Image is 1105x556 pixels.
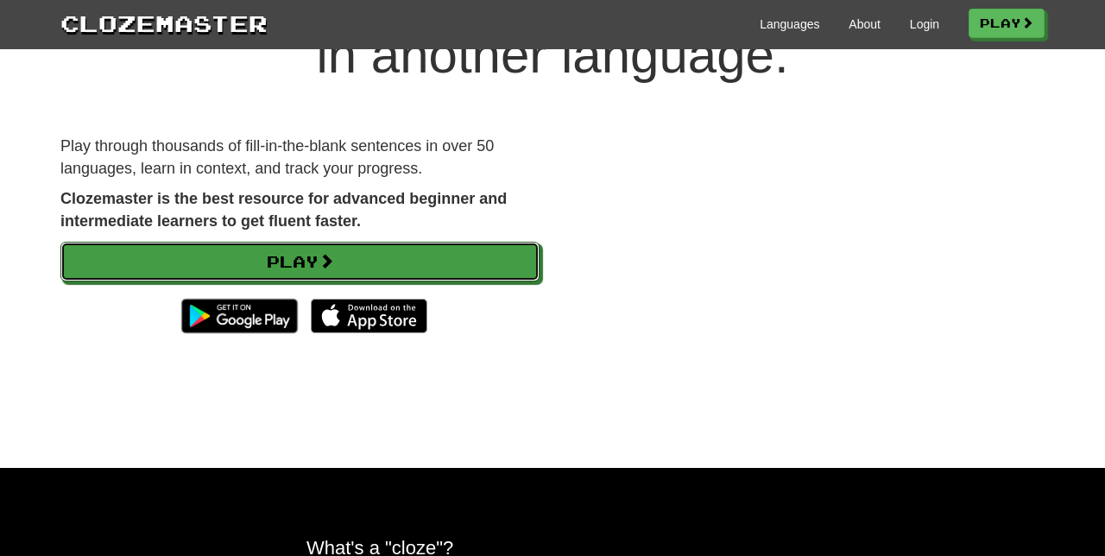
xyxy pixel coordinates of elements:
[910,16,939,33] a: Login
[60,136,540,180] p: Play through thousands of fill-in-the-blank sentences in over 50 languages, learn in context, and...
[60,242,540,281] a: Play
[849,16,881,33] a: About
[969,9,1045,38] a: Play
[60,7,268,39] a: Clozemaster
[311,299,427,333] img: Download_on_the_App_Store_Badge_US-UK_135x40-25178aeef6eb6b83b96f5f2d004eda3bffbb37122de64afbaef7...
[60,190,507,230] strong: Clozemaster is the best resource for advanced beginner and intermediate learners to get fluent fa...
[760,16,819,33] a: Languages
[173,290,306,342] img: Get it on Google Play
